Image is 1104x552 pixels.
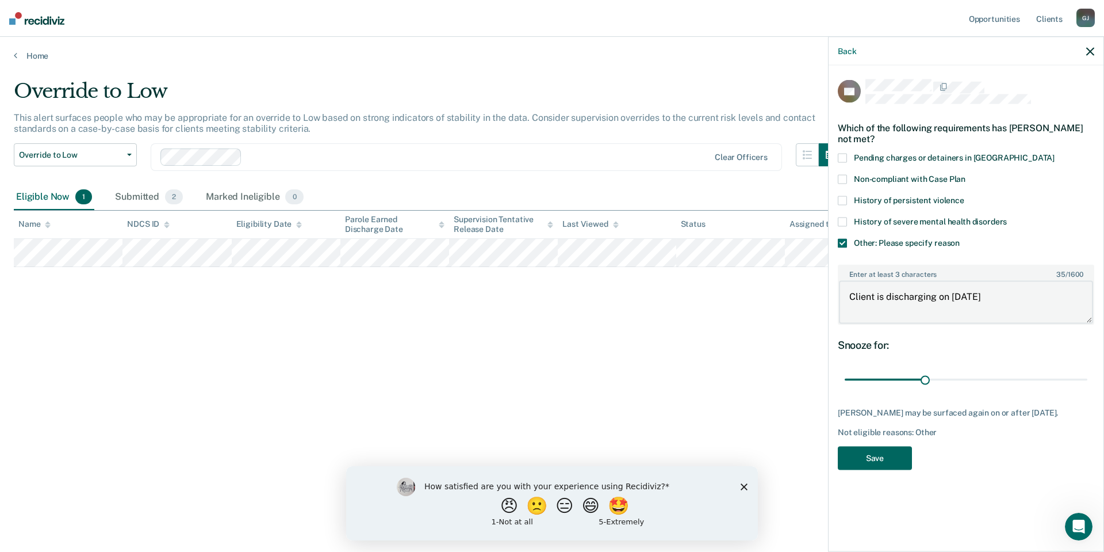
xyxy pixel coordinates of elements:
[562,219,618,229] div: Last Viewed
[454,215,553,234] div: Supervision Tentative Release Date
[1076,9,1095,27] div: G J
[165,189,183,204] span: 2
[1056,270,1065,278] span: 35
[854,195,964,204] span: History of persistent violence
[127,219,170,229] div: NDCS ID
[346,466,758,540] iframe: Survey by Kim from Recidiviz
[715,153,768,162] div: Clear officers
[236,219,302,229] div: Eligibility Date
[285,189,303,204] span: 0
[854,174,965,183] span: Non-compliant with Case Plan
[681,219,706,229] div: Status
[14,185,94,210] div: Eligible Now
[838,46,856,56] button: Back
[18,219,51,229] div: Name
[839,281,1093,323] textarea: Client is discharging on [DATE]
[854,238,960,247] span: Other: Please specify reason
[838,408,1094,418] div: [PERSON_NAME] may be surfaced again on or after [DATE].
[854,216,1007,226] span: History of severe mental health disorders
[14,79,842,112] div: Override to Low
[838,338,1094,351] div: Snooze for:
[75,189,92,204] span: 1
[1065,513,1092,540] iframe: Intercom live chat
[113,185,185,210] div: Submitted
[838,113,1094,153] div: Which of the following requirements has [PERSON_NAME] not met?
[838,427,1094,437] div: Not eligible reasons: Other
[1056,270,1083,278] span: / 1600
[19,150,122,160] span: Override to Low
[854,153,1055,162] span: Pending charges or detainers in [GEOGRAPHIC_DATA]
[14,51,1090,61] a: Home
[14,112,815,134] p: This alert surfaces people who may be appropriate for an override to Low based on strong indicato...
[204,185,306,210] div: Marked Ineligible
[789,219,844,229] div: Assigned to
[345,215,444,234] div: Parole Earned Discharge Date
[839,265,1093,278] label: Enter at least 3 characters
[9,12,64,25] img: Recidiviz
[838,446,912,470] button: Save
